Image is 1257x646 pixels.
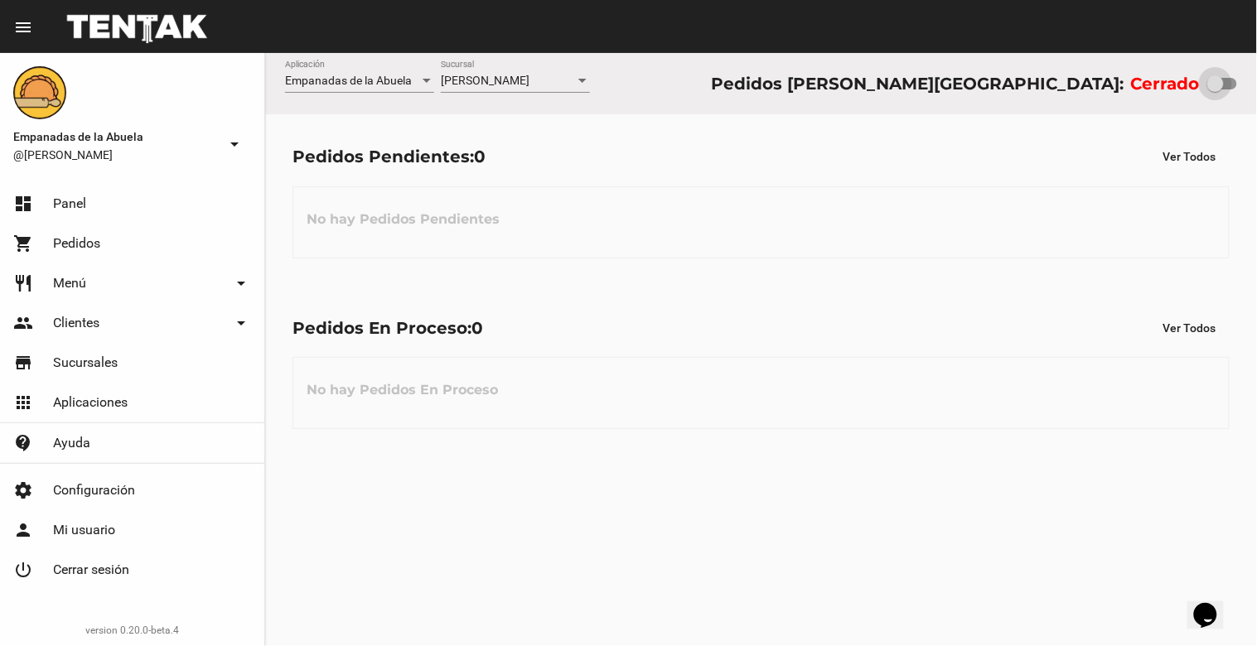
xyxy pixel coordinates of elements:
[1150,142,1230,171] button: Ver Todos
[1131,70,1200,97] label: Cerrado
[292,315,483,341] div: Pedidos En Proceso:
[292,143,486,170] div: Pedidos Pendientes:
[53,562,129,578] span: Cerrar sesión
[53,435,90,451] span: Ayuda
[13,66,66,119] img: f0136945-ed32-4f7c-91e3-a375bc4bb2c5.png
[231,313,251,333] mat-icon: arrow_drop_down
[13,433,33,453] mat-icon: contact_support
[1150,313,1230,343] button: Ver Todos
[53,394,128,411] span: Aplicaciones
[285,74,412,87] span: Empanadas de la Abuela
[231,273,251,293] mat-icon: arrow_drop_down
[474,147,486,166] span: 0
[53,522,115,538] span: Mi usuario
[471,318,483,338] span: 0
[1163,321,1216,335] span: Ver Todos
[225,134,244,154] mat-icon: arrow_drop_down
[1187,580,1240,629] iframe: chat widget
[13,560,33,580] mat-icon: power_settings_new
[53,235,100,252] span: Pedidos
[13,194,33,214] mat-icon: dashboard
[53,195,86,212] span: Panel
[13,622,251,639] div: version 0.20.0-beta.4
[13,313,33,333] mat-icon: people
[1163,150,1216,163] span: Ver Todos
[13,353,33,373] mat-icon: store
[53,275,86,292] span: Menú
[293,195,513,244] h3: No hay Pedidos Pendientes
[711,70,1124,97] div: Pedidos [PERSON_NAME][GEOGRAPHIC_DATA]:
[293,365,511,415] h3: No hay Pedidos En Proceso
[13,147,218,163] span: @[PERSON_NAME]
[53,315,99,331] span: Clientes
[53,482,135,499] span: Configuración
[441,74,529,87] span: [PERSON_NAME]
[13,17,33,37] mat-icon: menu
[13,520,33,540] mat-icon: person
[13,393,33,412] mat-icon: apps
[13,273,33,293] mat-icon: restaurant
[13,480,33,500] mat-icon: settings
[53,354,118,371] span: Sucursales
[13,127,218,147] span: Empanadas de la Abuela
[13,234,33,253] mat-icon: shopping_cart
